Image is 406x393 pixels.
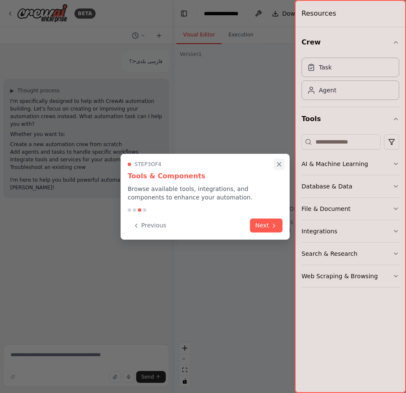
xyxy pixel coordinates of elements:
[134,161,162,168] span: Step 3 of 4
[128,219,171,232] button: Previous
[250,219,283,232] button: Next
[274,159,285,170] button: Close walkthrough
[128,171,283,181] h3: Tools & Components
[178,8,190,19] button: Hide left sidebar
[128,185,283,202] p: Browse available tools, integrations, and components to enhance your automation.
